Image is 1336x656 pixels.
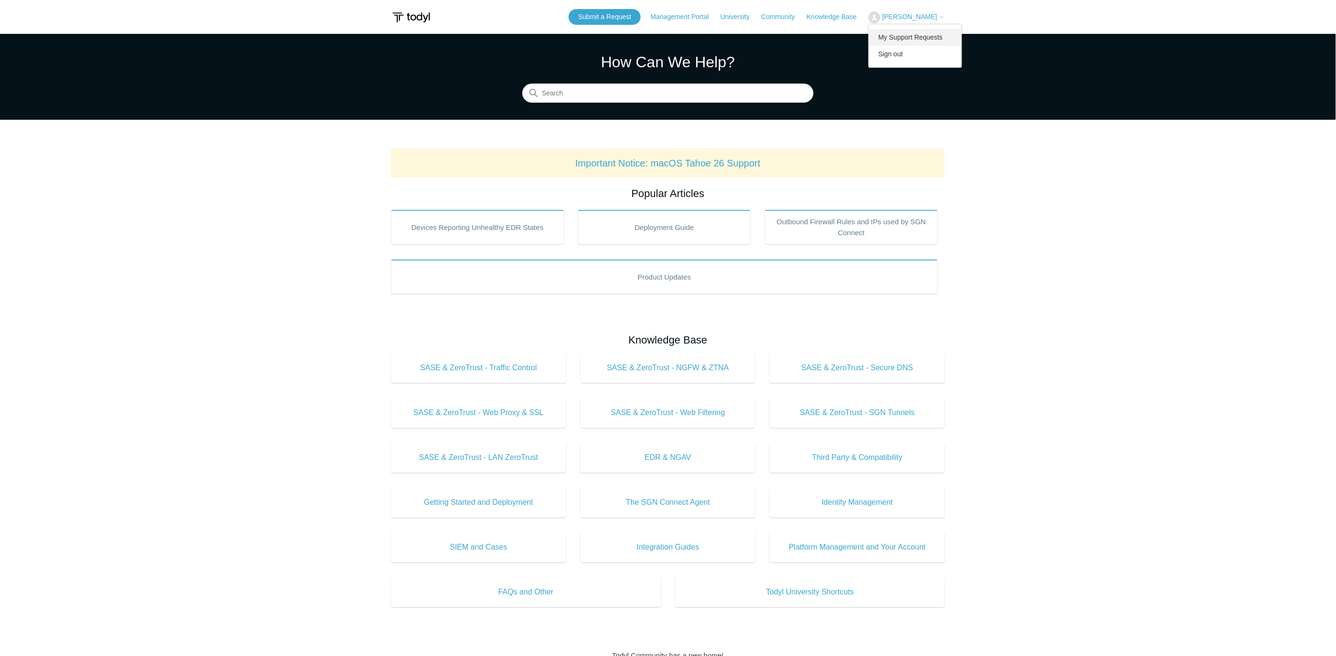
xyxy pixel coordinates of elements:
span: SASE & ZeroTrust - SGN Tunnels [784,407,931,418]
a: EDR & NGAV [581,442,756,473]
a: SASE & ZeroTrust - Web Proxy & SSL [391,397,566,428]
a: Sign out [869,46,962,62]
a: Submit a Request [569,9,641,25]
span: The SGN Connect Agent [595,497,742,508]
a: SIEM and Cases [391,532,566,562]
input: Search [522,84,814,103]
a: Identity Management [770,487,945,518]
span: Identity Management [784,497,931,508]
a: The SGN Connect Agent [581,487,756,518]
button: [PERSON_NAME] [869,11,945,23]
h2: Knowledge Base [391,332,945,348]
a: SASE & ZeroTrust - SGN Tunnels [770,397,945,428]
a: Todyl University Shortcuts [675,577,945,607]
a: Integration Guides [581,532,756,562]
a: Knowledge Base [807,12,867,22]
span: Platform Management and Your Account [784,541,931,553]
h2: Popular Articles [391,186,945,201]
span: EDR & NGAV [595,452,742,463]
a: Outbound Firewall Rules and IPs used by SGN Connect [765,210,938,244]
span: SASE & ZeroTrust - Web Proxy & SSL [405,407,552,418]
a: Third Party & Compatibility [770,442,945,473]
span: SASE & ZeroTrust - NGFW & ZTNA [595,362,742,374]
span: SIEM and Cases [405,541,552,553]
span: FAQs and Other [405,586,647,598]
span: SASE & ZeroTrust - Traffic Control [405,362,552,374]
a: My Support Requests [869,29,962,46]
a: SASE & ZeroTrust - Secure DNS [770,353,945,383]
a: University [721,12,759,22]
a: Important Notice: macOS Tahoe 26 Support [575,158,761,168]
span: Getting Started and Deployment [405,497,552,508]
a: Deployment Guide [578,210,751,244]
span: SASE & ZeroTrust - Secure DNS [784,362,931,374]
span: Third Party & Compatibility [784,452,931,463]
img: Todyl Support Center Help Center home page [391,9,432,26]
a: SASE & ZeroTrust - Web Filtering [581,397,756,428]
span: SASE & ZeroTrust - Web Filtering [595,407,742,418]
a: SASE & ZeroTrust - Traffic Control [391,353,566,383]
span: [PERSON_NAME] [882,13,937,21]
span: Integration Guides [595,541,742,553]
span: Todyl University Shortcuts [689,586,931,598]
a: Platform Management and Your Account [770,532,945,562]
a: FAQs and Other [391,577,661,607]
a: Getting Started and Deployment [391,487,566,518]
a: Management Portal [651,12,719,22]
h1: How Can We Help? [522,51,814,73]
a: Devices Reporting Unhealthy EDR States [391,210,564,244]
a: Product Updates [391,260,938,294]
span: SASE & ZeroTrust - LAN ZeroTrust [405,452,552,463]
a: Community [762,12,805,22]
a: SASE & ZeroTrust - LAN ZeroTrust [391,442,566,473]
a: SASE & ZeroTrust - NGFW & ZTNA [581,353,756,383]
